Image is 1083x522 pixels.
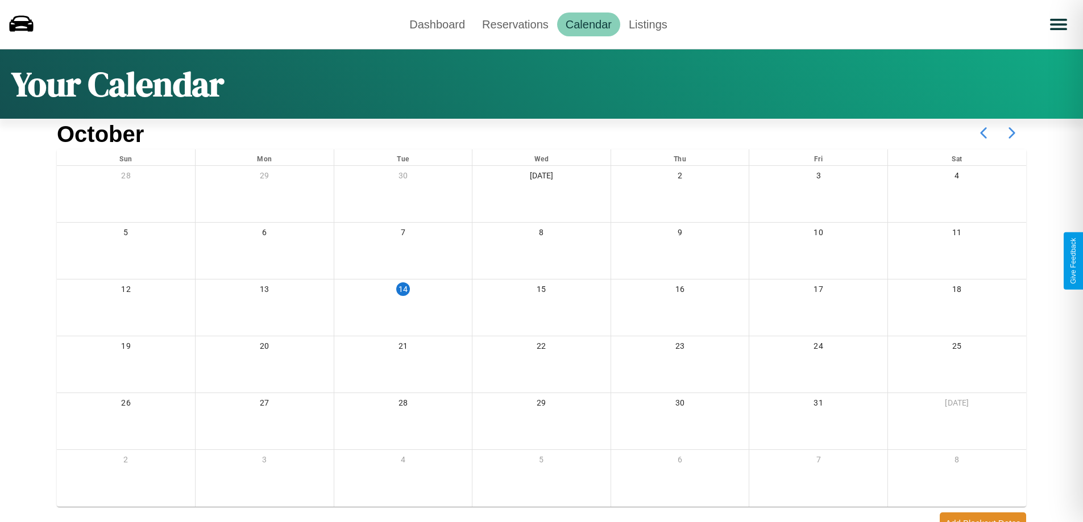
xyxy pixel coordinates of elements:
[749,279,887,303] div: 17
[334,149,472,165] div: Tue
[196,166,334,189] div: 29
[888,450,1026,473] div: 8
[196,450,334,473] div: 3
[474,12,557,36] a: Reservations
[472,223,611,246] div: 8
[472,393,611,416] div: 29
[888,279,1026,303] div: 18
[611,450,749,473] div: 6
[57,223,195,246] div: 5
[611,393,749,416] div: 30
[472,450,611,473] div: 5
[1043,9,1074,40] button: Open menu
[749,149,887,165] div: Fri
[749,336,887,360] div: 24
[196,279,334,303] div: 13
[57,166,195,189] div: 28
[57,279,195,303] div: 12
[611,336,749,360] div: 23
[334,166,472,189] div: 30
[57,393,195,416] div: 26
[611,149,749,165] div: Thu
[611,223,749,246] div: 9
[888,223,1026,246] div: 11
[472,166,611,189] div: [DATE]
[749,393,887,416] div: 31
[401,12,474,36] a: Dashboard
[888,393,1026,416] div: [DATE]
[334,336,472,360] div: 21
[57,149,195,165] div: Sun
[11,61,224,107] h1: Your Calendar
[611,166,749,189] div: 2
[611,279,749,303] div: 16
[57,336,195,360] div: 19
[557,12,620,36] a: Calendar
[888,166,1026,189] div: 4
[334,223,472,246] div: 7
[888,149,1026,165] div: Sat
[620,12,676,36] a: Listings
[472,279,611,303] div: 15
[749,223,887,246] div: 10
[472,149,611,165] div: Wed
[396,282,410,296] div: 14
[472,336,611,360] div: 22
[57,450,195,473] div: 2
[888,336,1026,360] div: 25
[749,166,887,189] div: 3
[196,223,334,246] div: 6
[57,122,144,147] h2: October
[196,336,334,360] div: 20
[334,393,472,416] div: 28
[196,393,334,416] div: 27
[1069,238,1077,284] div: Give Feedback
[334,450,472,473] div: 4
[749,450,887,473] div: 7
[196,149,334,165] div: Mon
